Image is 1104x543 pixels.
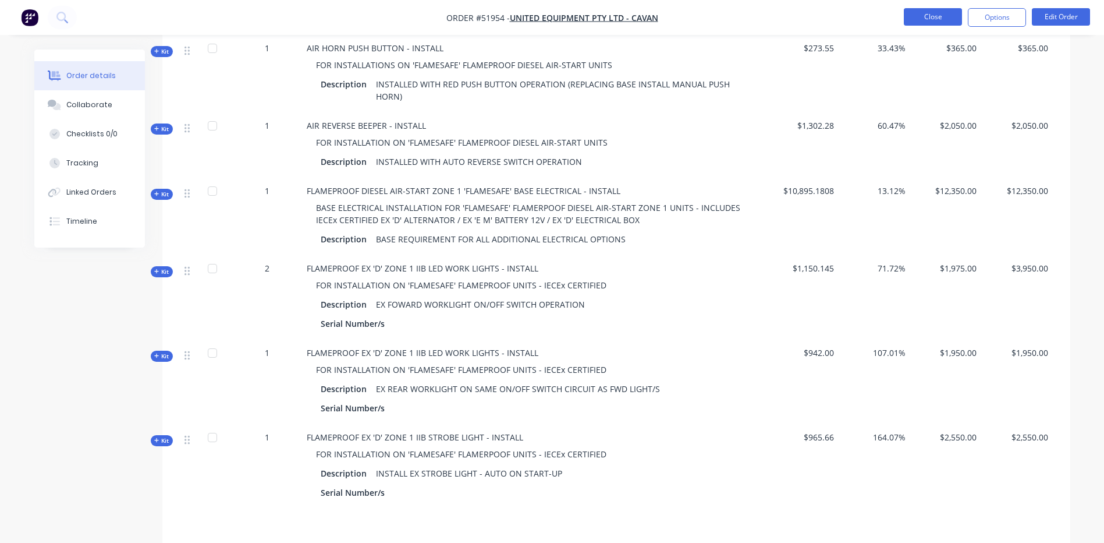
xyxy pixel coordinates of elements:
[265,185,269,197] span: 1
[151,124,173,135] div: Kit
[772,431,835,443] span: $965.66
[307,347,538,358] span: FLAMEPROOF EX 'D' ZONE 1 IIB LED WORK LIGHTS - INSTALL
[772,347,835,359] span: $942.00
[843,185,906,197] span: 13.12%
[34,90,145,119] button: Collaborate
[904,8,962,26] button: Close
[321,76,371,93] div: Description
[265,431,269,443] span: 1
[34,207,145,236] button: Timeline
[843,262,906,274] span: 71.72%
[154,47,169,56] span: Kit
[371,296,590,313] div: EX FOWARD WORKLIGHT ON/OFF SWITCH OPERATION
[772,185,835,197] span: $10,895.1808
[151,189,173,200] div: Kit
[371,231,630,248] div: BASE REQUIREMENT FOR ALL ADDITIONAL ELECTRICAL OPTIONS
[321,315,389,332] div: Serial Number/s
[843,431,906,443] span: 164.07%
[986,431,1048,443] span: $2,550.00
[1032,8,1090,26] button: Edit Order
[316,449,606,460] span: FOR INSTALLATION ON 'FLAMESAFE' FLAMERPOOF UNITS - IECEx CERTIFIED
[321,380,371,397] div: Description
[154,436,169,445] span: Kit
[307,432,523,443] span: FLAMEPROOF EX 'D' ZONE 1 IIB STROBE LIGHT - INSTALL
[321,484,389,501] div: Serial Number/s
[316,202,743,225] span: BASE ELECTRICAL INSTALLATION FOR 'FLAMESAFE' FLAMERPOOF DIESEL AIR-START ZONE 1 UNITS - INCLUDES ...
[986,185,1048,197] span: $12,350.00
[34,61,145,90] button: Order details
[915,347,977,359] span: $1,950.00
[66,187,116,198] div: Linked Orders
[968,8,1026,27] button: Options
[265,262,269,274] span: 2
[986,262,1048,274] span: $3,950.00
[34,178,145,207] button: Linked Orders
[154,267,169,276] span: Kit
[307,120,426,131] span: AIR REVERSE BEEPER - INSTALL
[307,263,538,274] span: FLAMEPROOF EX 'D' ZONE 1 IIB LED WORK LIGHTS - INSTALL
[66,70,116,81] div: Order details
[66,216,97,227] div: Timeline
[986,42,1048,54] span: $365.00
[843,42,906,54] span: 33.43%
[772,42,835,54] span: $273.55
[321,400,389,417] div: Serial Number/s
[21,9,38,26] img: Factory
[843,119,906,132] span: 60.47%
[772,119,835,132] span: $1,302.28
[151,351,173,362] div: Kit
[915,262,977,274] span: $1,975.00
[66,158,98,168] div: Tracking
[265,42,269,54] span: 1
[34,149,145,178] button: Tracking
[154,125,169,133] span: Kit
[151,435,173,446] div: Kit
[307,43,443,54] span: AIR HORN PUSH BUTTON - INSTALL
[371,465,567,482] div: INSTALL EX STROBE LIGHT - AUTO ON START-UP
[154,352,169,361] span: Kit
[265,119,269,132] span: 1
[915,431,977,443] span: $2,550.00
[321,465,371,482] div: Description
[843,347,906,359] span: 107.01%
[915,185,977,197] span: $12,350.00
[66,100,112,110] div: Collaborate
[371,380,665,397] div: EX REAR WORKLIGHT ON SAME ON/OFF SWITCH CIRCUIT AS FWD LIGHT/S
[316,137,608,148] span: FOR INSTALLATION ON 'FLAMESAFE' FLAMEPROOF DIESEL AIR-START UNITS
[371,76,749,105] div: INSTALLED WITH RED PUSH BUTTON OPERATION (REPLACING BASE INSTALL MANUAL PUSH HORN)
[321,296,371,313] div: Description
[154,190,169,199] span: Kit
[371,153,587,170] div: INSTALLED WITH AUTO REVERSE SWITCH OPERATION
[316,280,606,291] span: FOR INSTALLATION ON 'FLAMESAFE' FLAMEPROOF UNITS - IECEx CERTIFIED
[321,153,371,170] div: Description
[265,347,269,359] span: 1
[151,46,173,57] div: Kit
[772,262,835,274] span: $1,150.145
[34,119,145,149] button: Checklists 0/0
[446,12,510,23] span: Order #51954 -
[316,59,612,70] span: FOR INSTALLATIONS ON 'FLAMESAFE' FLAMEPROOF DIESEL AIR-START UNITS
[321,231,371,248] div: Description
[316,364,606,375] span: FOR INSTALLATION ON 'FLAMESAFE' FLAMEPROOF UNITS - IECEx CERTIFIED
[510,12,658,23] a: UNITED EQUIPMENT PTY LTD - CAVAN
[915,42,977,54] span: $365.00
[307,185,620,196] span: FLAMEPROOF DIESEL AIR-START ZONE 1 'FLAMESAFE' BASE ELECTRICAL - INSTALL
[66,129,118,139] div: Checklists 0/0
[986,119,1048,132] span: $2,050.00
[986,347,1048,359] span: $1,950.00
[151,266,173,277] div: Kit
[915,119,977,132] span: $2,050.00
